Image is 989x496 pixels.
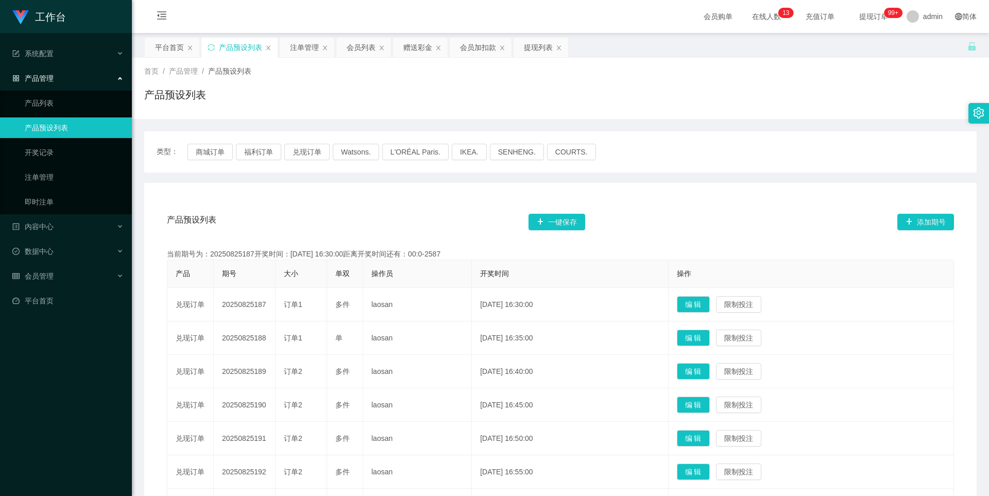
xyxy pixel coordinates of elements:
td: 兑现订单 [167,422,214,455]
div: 赠送彩金 [403,38,432,57]
span: 订单2 [284,468,302,476]
i: 图标: close [322,45,328,51]
td: laosan [363,288,472,321]
td: [DATE] 16:55:00 [472,455,668,489]
span: 产品预设列表 [167,214,216,230]
button: Watsons. [333,144,379,160]
a: 产品列表 [25,93,124,113]
span: 产品管理 [12,74,54,82]
button: 福利订单 [236,144,281,160]
button: 限制投注 [716,330,761,346]
button: 兑现订单 [284,144,330,160]
i: 图标: table [12,272,20,280]
i: 图标: sync [208,44,215,51]
span: 订单2 [284,401,302,409]
i: 图标: close [556,45,562,51]
span: 会员管理 [12,272,54,280]
p: 1 [782,8,786,18]
td: laosan [363,321,472,355]
span: 操作员 [371,269,393,278]
button: 限制投注 [716,397,761,413]
span: / [202,67,204,75]
td: 20250825190 [214,388,276,422]
span: 数据中心 [12,247,54,255]
span: / [163,67,165,75]
td: [DATE] 16:40:00 [472,355,668,388]
i: 图标: close [499,45,505,51]
span: 系统配置 [12,49,54,58]
td: laosan [363,455,472,489]
button: 限制投注 [716,363,761,380]
i: 图标: close [265,45,271,51]
span: 开奖时间 [480,269,509,278]
i: 图标: setting [973,107,984,118]
a: 即时注单 [25,192,124,212]
span: 多件 [335,468,350,476]
td: 兑现订单 [167,388,214,422]
div: 平台首页 [155,38,184,57]
h1: 产品预设列表 [144,87,206,102]
i: 图标: appstore-o [12,75,20,82]
span: 提现订单 [854,13,893,20]
td: [DATE] 16:45:00 [472,388,668,422]
button: COURTS. [547,144,596,160]
div: 注单管理 [290,38,319,57]
button: 编 辑 [677,296,710,313]
button: L'ORÉAL Paris. [382,144,449,160]
span: 单双 [335,269,350,278]
td: 20250825192 [214,455,276,489]
button: 限制投注 [716,464,761,480]
a: 注单管理 [25,167,124,187]
td: 20250825187 [214,288,276,321]
i: 图标: profile [12,223,20,230]
div: 会员列表 [347,38,376,57]
td: laosan [363,388,472,422]
span: 充值订单 [800,13,840,20]
span: 订单2 [284,434,302,442]
span: 订单1 [284,300,302,309]
span: 单 [335,334,343,342]
sup: 964 [884,8,902,18]
i: 图标: global [955,13,962,20]
span: 产品预设列表 [208,67,251,75]
a: 开奖记录 [25,142,124,163]
td: 兑现订单 [167,288,214,321]
button: 编 辑 [677,330,710,346]
h1: 工作台 [35,1,66,33]
a: 产品预设列表 [25,117,124,138]
td: [DATE] 16:35:00 [472,321,668,355]
button: IKEA. [452,144,487,160]
span: 产品管理 [169,67,198,75]
button: 编 辑 [677,363,710,380]
span: 多件 [335,367,350,375]
span: 在线人数 [747,13,786,20]
span: 大小 [284,269,298,278]
td: 兑现订单 [167,355,214,388]
button: 限制投注 [716,430,761,447]
td: 兑现订单 [167,321,214,355]
span: 内容中心 [12,223,54,231]
div: 产品预设列表 [219,38,262,57]
span: 订单1 [284,334,302,342]
i: 图标: unlock [967,42,977,51]
button: 编 辑 [677,397,710,413]
td: 20250825189 [214,355,276,388]
button: 限制投注 [716,296,761,313]
td: [DATE] 16:30:00 [472,288,668,321]
button: SENHENG. [490,144,544,160]
span: 订单2 [284,367,302,375]
sup: 13 [778,8,793,18]
span: 产品 [176,269,190,278]
td: laosan [363,422,472,455]
span: 类型： [157,144,187,160]
i: 图标: close [379,45,385,51]
span: 多件 [335,300,350,309]
span: 多件 [335,434,350,442]
td: [DATE] 16:50:00 [472,422,668,455]
button: 商城订单 [187,144,233,160]
p: 3 [786,8,790,18]
span: 操作 [677,269,691,278]
span: 首页 [144,67,159,75]
i: 图标: menu-fold [144,1,179,33]
i: 图标: check-circle-o [12,248,20,255]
